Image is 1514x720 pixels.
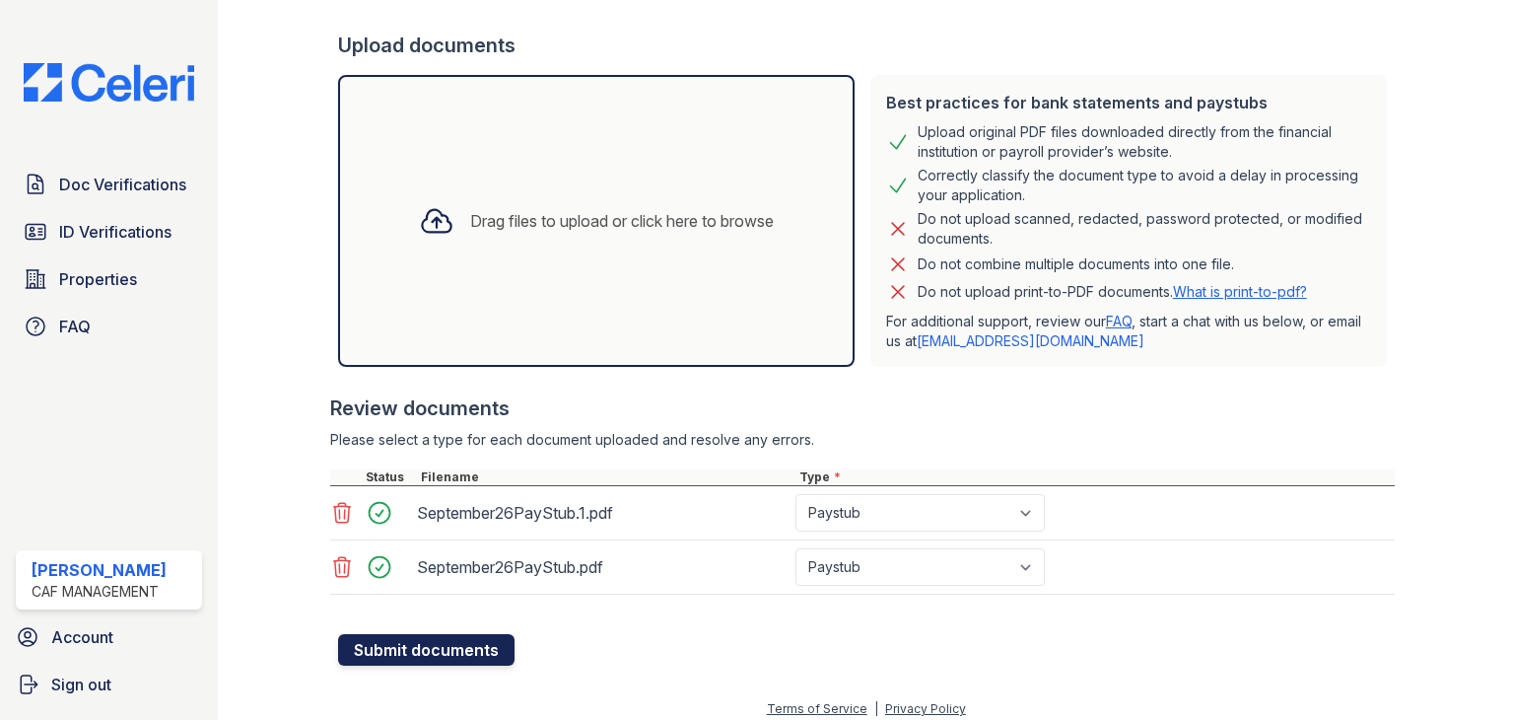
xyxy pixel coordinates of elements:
a: Sign out [8,665,210,704]
p: For additional support, review our , start a chat with us below, or email us at [886,312,1371,351]
a: FAQ [1106,313,1132,329]
div: Filename [417,469,795,485]
div: Status [362,469,417,485]
span: Account [51,625,113,649]
div: Best practices for bank statements and paystubs [886,91,1371,114]
a: ID Verifications [16,212,202,252]
a: What is print-to-pdf? [1173,283,1307,300]
div: Upload original PDF files downloaded directly from the financial institution or payroll provider’... [918,122,1371,162]
a: [EMAIL_ADDRESS][DOMAIN_NAME] [917,332,1144,349]
div: Upload documents [338,32,1395,59]
img: CE_Logo_Blue-a8612792a0a2168367f1c8372b55b34899dd931a85d93a1a3d3e32e68fde9ad4.png [8,63,210,102]
span: Doc Verifications [59,173,186,196]
a: FAQ [16,307,202,346]
a: Terms of Service [767,701,867,716]
span: FAQ [59,315,91,338]
div: September26PayStub.pdf [417,551,788,583]
span: ID Verifications [59,220,172,244]
p: Do not upload print-to-PDF documents. [918,282,1307,302]
span: Properties [59,267,137,291]
div: Please select a type for each document uploaded and resolve any errors. [330,430,1395,450]
div: Do not combine multiple documents into one file. [918,252,1234,276]
div: Drag files to upload or click here to browse [470,209,774,233]
a: Properties [16,259,202,299]
div: CAF Management [32,582,167,602]
div: Type [795,469,1395,485]
a: Doc Verifications [16,165,202,204]
div: | [874,701,878,716]
div: Review documents [330,395,1395,422]
a: Account [8,617,210,657]
a: Privacy Policy [885,701,966,716]
div: Correctly classify the document type to avoid a delay in processing your application. [918,166,1371,205]
button: Submit documents [338,634,515,666]
div: September26PayStub.1.pdf [417,497,788,529]
div: [PERSON_NAME] [32,558,167,582]
div: Do not upload scanned, redacted, password protected, or modified documents. [918,209,1371,249]
span: Sign out [51,673,111,696]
